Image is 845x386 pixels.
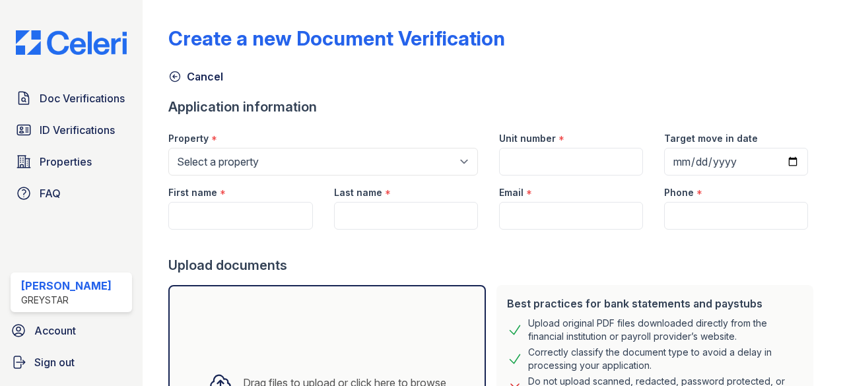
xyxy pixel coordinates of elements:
label: Email [499,186,524,199]
a: Doc Verifications [11,85,132,112]
div: Correctly classify the document type to avoid a delay in processing your application. [528,346,803,372]
div: Create a new Document Verification [168,26,505,50]
div: Greystar [21,294,112,307]
img: CE_Logo_Blue-a8612792a0a2168367f1c8372b55b34899dd931a85d93a1a3d3e32e68fde9ad4.png [5,30,137,55]
label: Property [168,132,209,145]
div: Upload documents [168,256,819,274]
span: Doc Verifications [40,90,125,106]
label: First name [168,186,217,199]
div: [PERSON_NAME] [21,278,112,294]
a: ID Verifications [11,117,132,143]
label: Phone [664,186,694,199]
label: Last name [334,186,382,199]
div: Best practices for bank statements and paystubs [507,296,803,311]
label: Target move in date [664,132,758,145]
span: Properties [40,154,92,170]
span: ID Verifications [40,122,115,138]
span: FAQ [40,185,61,201]
a: Cancel [168,69,223,84]
span: Account [34,323,76,338]
div: Application information [168,98,819,116]
label: Unit number [499,132,556,145]
a: Properties [11,148,132,175]
a: Sign out [5,349,137,375]
span: Sign out [34,354,75,370]
a: Account [5,317,137,344]
div: Upload original PDF files downloaded directly from the financial institution or payroll provider’... [528,317,803,343]
a: FAQ [11,180,132,207]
